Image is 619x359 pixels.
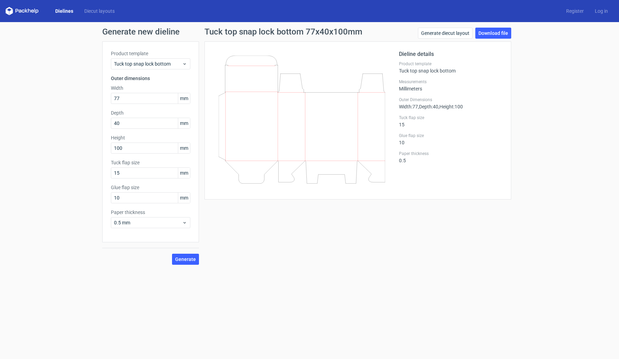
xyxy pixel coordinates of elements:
label: Glue flap size [399,133,503,138]
h1: Generate new dieline [102,28,517,36]
div: 0.5 [399,151,503,163]
a: Generate diecut layout [418,28,473,39]
a: Download file [475,28,511,39]
label: Product template [111,50,190,57]
span: 0.5 mm [114,219,182,226]
span: mm [178,118,190,128]
span: , Depth : 40 [418,104,438,109]
span: mm [178,168,190,178]
span: mm [178,143,190,153]
label: Outer Dimensions [399,97,503,103]
h2: Dieline details [399,50,503,58]
label: Paper thickness [111,209,190,216]
label: Paper thickness [399,151,503,156]
button: Generate [172,254,199,265]
label: Width [111,85,190,91]
span: Generate [175,257,196,262]
label: Measurements [399,79,503,85]
div: 15 [399,115,503,127]
label: Product template [399,61,503,67]
label: Tuck flap size [399,115,503,120]
span: , Height : 100 [438,104,463,109]
h1: Tuck top snap lock bottom 77x40x100mm [204,28,362,36]
a: Log in [589,8,613,14]
span: Width : 77 [399,104,418,109]
div: 10 [399,133,503,145]
span: mm [178,193,190,203]
label: Tuck flap size [111,159,190,166]
span: Tuck top snap lock bottom [114,60,182,67]
span: mm [178,93,190,104]
a: Register [561,8,589,14]
label: Height [111,134,190,141]
a: Diecut layouts [79,8,120,14]
div: Millimeters [399,79,503,91]
label: Depth [111,109,190,116]
label: Glue flap size [111,184,190,191]
h3: Outer dimensions [111,75,190,82]
a: Dielines [50,8,79,14]
div: Tuck top snap lock bottom [399,61,503,74]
